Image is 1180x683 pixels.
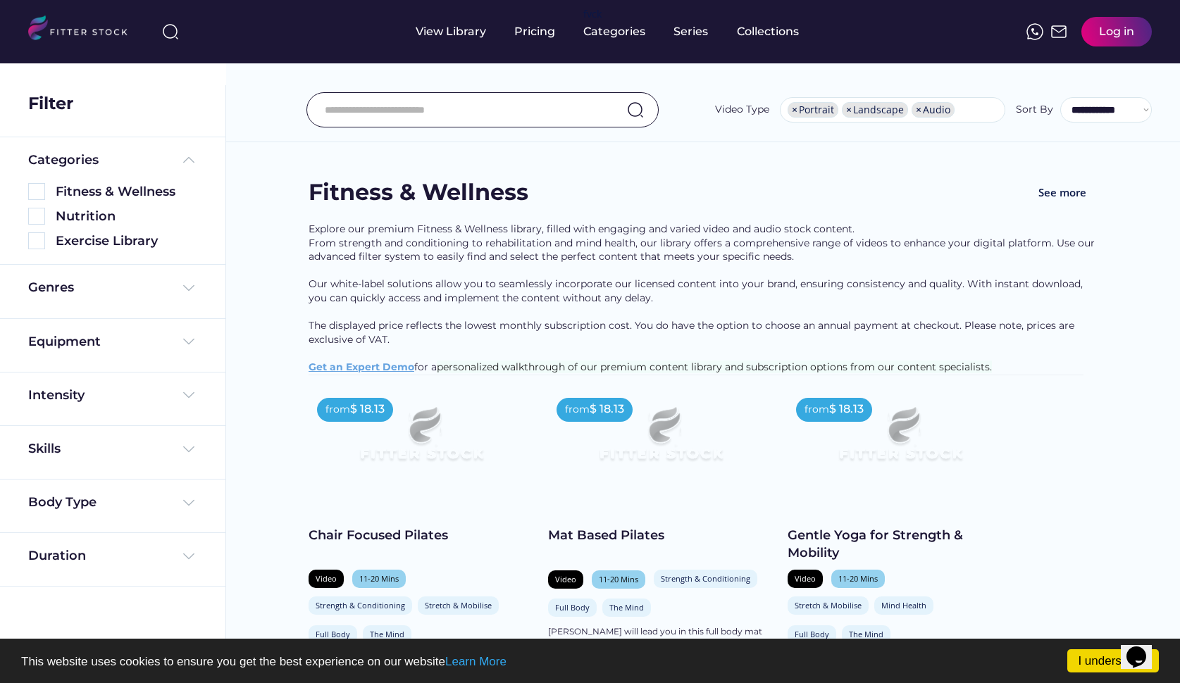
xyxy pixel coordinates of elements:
[514,24,555,39] div: Pricing
[28,151,99,169] div: Categories
[56,208,197,225] div: Nutrition
[627,101,644,118] img: search-normal.svg
[28,494,97,511] div: Body Type
[350,401,385,417] div: $ 18.13
[325,403,350,417] div: from
[180,494,197,511] img: Frame%20%284%29.svg
[838,573,878,584] div: 11-20 Mins
[180,280,197,296] img: Frame%20%284%29.svg
[56,232,197,250] div: Exercise Library
[28,279,74,296] div: Genres
[842,102,908,118] li: Landscape
[565,403,590,417] div: from
[28,183,45,200] img: Rectangle%205126.svg
[548,626,774,650] div: [PERSON_NAME] will lead you in this full body mat Pilates class which incorporates both classical...
[370,629,404,639] div: The Mind
[56,183,197,201] div: Fitness & Wellness
[571,389,751,491] img: Frame%2079%20%281%29.svg
[28,547,86,565] div: Duration
[28,440,63,458] div: Skills
[829,401,864,417] div: $ 18.13
[795,600,862,610] div: Stretch & Mobilise
[583,24,645,39] div: Categories
[1016,103,1053,117] div: Sort By
[912,102,955,118] li: Audio
[792,105,797,115] span: ×
[28,92,73,115] div: Filter
[28,15,139,44] img: LOGO.svg
[737,24,799,39] div: Collections
[359,573,399,584] div: 11-20 Mins
[661,573,750,584] div: Strength & Conditioning
[916,105,921,115] span: ×
[795,573,816,584] div: Video
[715,103,769,117] div: Video Type
[162,23,179,40] img: search-normal%203.svg
[309,361,414,373] a: Get an Expert Demo
[1067,649,1159,672] a: I understand!
[28,208,45,225] img: Rectangle%205126.svg
[437,361,992,373] span: personalized walkthrough of our premium content library and subscription options from our content...
[28,387,85,404] div: Intensity
[28,333,101,351] div: Equipment
[609,602,644,613] div: The Mind
[316,629,350,639] div: Full Body
[180,333,197,350] img: Frame%20%284%29.svg
[309,527,534,544] div: Chair Focused Pilates
[788,527,1013,562] div: Gentle Yoga for Strength & Mobility
[180,441,197,458] img: Frame%20%284%29.svg
[846,105,852,115] span: ×
[316,573,337,584] div: Video
[599,574,638,584] div: 11-20 Mins
[425,600,492,610] div: Stretch & Mobilise
[548,527,774,544] div: Mat Based Pilates
[1050,23,1067,40] img: Frame%2051.svg
[1121,627,1166,669] iframe: chat widget
[555,602,590,613] div: Full Body
[309,223,1098,375] div: Explore our premium Fitness & Wellness library, filled with engaging and varied video and audio s...
[555,574,576,584] div: Video
[309,319,1077,346] span: The displayed price reflects the lowest monthly subscription cost. You do have the option to choo...
[673,24,709,39] div: Series
[180,387,197,403] img: Frame%20%284%29.svg
[795,629,829,639] div: Full Body
[21,656,1159,668] p: This website uses cookies to ensure you get the best experience on our website
[445,655,507,668] a: Learn More
[309,177,528,208] div: Fitness & Wellness
[810,389,990,491] img: Frame%2079%20%281%29.svg
[583,7,602,21] div: fvck
[1027,177,1098,208] button: See more
[881,600,926,610] div: Mind Health
[316,600,405,610] div: Strength & Conditioning
[805,403,829,417] div: from
[180,548,197,565] img: Frame%20%284%29.svg
[849,629,883,639] div: The Mind
[788,102,838,118] li: Portrait
[590,401,624,417] div: $ 18.13
[1099,24,1134,39] div: Log in
[28,232,45,249] img: Rectangle%205126.svg
[180,151,197,168] img: Frame%20%285%29.svg
[331,389,511,491] img: Frame%2079%20%281%29.svg
[416,24,486,39] div: View Library
[1026,23,1043,40] img: meteor-icons_whatsapp%20%281%29.svg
